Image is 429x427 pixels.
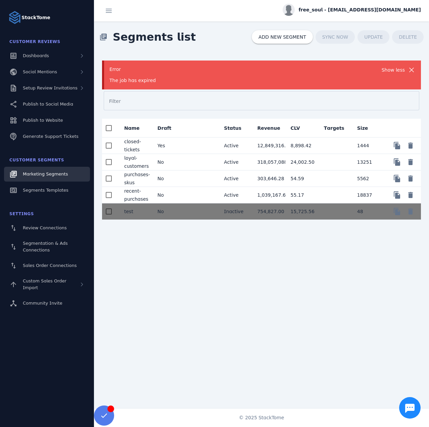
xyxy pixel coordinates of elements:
[404,188,417,202] button: Delete
[285,203,319,220] mat-cell: 15,725.56
[291,125,306,131] div: CLV
[152,187,185,203] mat-cell: No
[23,85,78,90] span: Setup Review Invitations
[9,211,34,216] span: Settings
[252,30,313,44] button: ADD NEW SEGMENT
[291,125,300,131] div: CLV
[119,170,152,187] mat-cell: purchases-skus
[319,119,352,138] mat-header-cell: Targets
[4,113,90,128] a: Publish to Website
[285,138,319,154] mat-cell: 8,898.42
[382,66,405,74] div: Show less
[224,125,241,131] div: Status
[224,125,247,131] div: Status
[157,125,177,131] div: Draft
[390,155,404,169] button: Copy
[23,301,62,306] span: Community Invite
[404,205,417,218] button: Delete
[357,125,374,131] div: Size
[258,35,306,39] span: ADD NEW SEGMENT
[285,170,319,187] mat-cell: 54.59
[4,258,90,273] a: Sales Order Connections
[107,24,201,50] span: Segments list
[219,170,252,187] mat-cell: Active
[390,172,404,185] button: Copy
[23,53,49,58] span: Dashboards
[119,138,152,154] mat-cell: closed-tickets
[4,129,90,144] a: Generate Support Tickets
[219,138,252,154] mat-cell: Active
[299,6,421,13] span: free_soul - [EMAIL_ADDRESS][DOMAIN_NAME]
[23,102,73,107] span: Publish to Social Media
[404,155,417,169] button: Delete
[9,39,60,44] span: Customer Reviews
[23,118,63,123] span: Publish to Website
[21,14,50,21] strong: StackTome
[23,263,77,268] span: Sales Order Connections
[152,154,185,170] mat-cell: No
[124,125,146,131] div: Name
[257,125,286,131] div: Revenue
[4,296,90,311] a: Community Invite
[23,241,68,253] span: Segmentation & Ads Connections
[4,183,90,198] a: Segments Templates
[219,154,252,170] mat-cell: Active
[390,188,404,202] button: Copy
[252,203,285,220] mat-cell: 754,827.00
[23,188,68,193] span: Segments Templates
[219,203,252,220] mat-cell: Inactive
[404,139,417,152] button: Delete
[109,99,121,104] mat-label: Filter
[390,139,404,152] button: Copy
[404,172,417,185] button: Delete
[239,414,284,421] span: © 2025 StackTome
[4,221,90,235] a: Review Connections
[357,125,368,131] div: Size
[23,225,67,230] span: Review Connections
[109,66,382,73] div: Error
[352,203,385,220] mat-cell: 48
[9,158,64,162] span: Customer Segments
[352,138,385,154] mat-cell: 1444
[285,154,319,170] mat-cell: 24,002.50
[352,154,385,170] mat-cell: 13251
[4,97,90,112] a: Publish to Social Media
[285,187,319,203] mat-cell: 55.17
[152,170,185,187] mat-cell: No
[152,138,185,154] mat-cell: Yes
[252,187,285,203] mat-cell: 1,039,167.60
[352,170,385,187] mat-cell: 5562
[119,203,152,220] mat-cell: test
[157,125,171,131] div: Draft
[257,125,280,131] div: Revenue
[119,187,152,203] mat-cell: recent-purchases
[283,4,421,16] button: free_soul - [EMAIL_ADDRESS][DOMAIN_NAME]
[152,203,185,220] mat-cell: No
[23,69,57,74] span: Social Mentions
[252,138,285,154] mat-cell: 12,849,316.00
[99,33,107,41] mat-icon: library_books
[119,154,152,170] mat-cell: loyal-customers
[4,237,90,257] a: Segmentation & Ads Connections
[252,170,285,187] mat-cell: 303,646.28
[23,134,79,139] span: Generate Support Tickets
[4,167,90,182] a: Marketing Segments
[219,187,252,203] mat-cell: Active
[23,278,66,290] span: Custom Sales Order Import
[124,125,140,131] div: Name
[23,171,68,177] span: Marketing Segments
[283,4,295,16] img: profile.jpg
[8,11,21,24] img: Logo image
[252,154,285,170] mat-cell: 318,057,088.00
[390,205,404,218] button: Copy
[352,187,385,203] mat-cell: 18837
[109,78,156,83] span: The job has expired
